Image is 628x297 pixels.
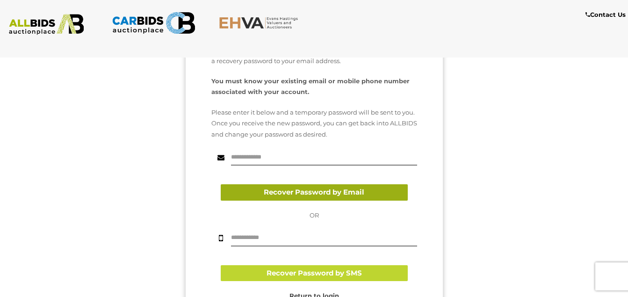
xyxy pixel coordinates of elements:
p: Please enter it below and a temporary password will be sent to you. Once you receive the new pass... [211,107,417,140]
a: Contact Us [585,9,628,20]
button: Recover Password by Email [221,184,408,201]
img: CARBIDS.com.au [112,9,195,36]
b: Contact Us [585,11,626,18]
strong: You must know your existing email or mobile phone number associated with your account. [211,77,410,95]
img: ALLBIDS.com.au [5,14,88,35]
button: Recover Password by SMS [221,265,408,282]
img: EHVA.com.au [219,16,303,29]
p: OR [211,210,417,221]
